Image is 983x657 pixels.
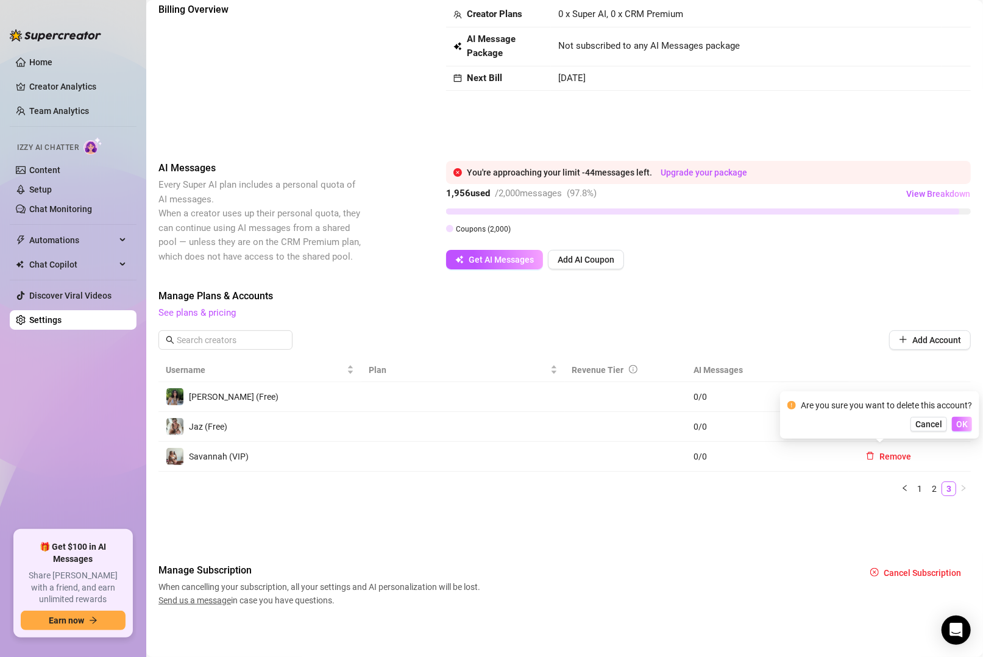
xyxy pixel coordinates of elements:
[29,291,112,300] a: Discover Viral Videos
[942,616,971,645] div: Open Intercom Messenger
[942,482,956,495] a: 3
[469,255,534,265] span: Get AI Messages
[361,358,564,382] th: Plan
[467,9,522,20] strong: Creator Plans
[446,250,543,269] button: Get AI Messages
[856,387,921,407] button: Remove
[884,568,961,578] span: Cancel Subscription
[866,452,875,460] span: delete
[889,330,971,350] button: Add Account
[906,184,971,204] button: View Breakdown
[158,161,363,176] span: AI Messages
[960,485,967,492] span: right
[942,481,956,496] li: 3
[558,9,683,20] span: 0 x Super AI, 0 x CRM Premium
[558,73,586,83] span: [DATE]
[952,417,972,431] button: OK
[928,482,941,495] a: 2
[899,335,907,344] span: plus
[29,57,52,67] a: Home
[686,358,849,382] th: AI Messages
[558,39,740,54] span: Not subscribed to any AI Messages package
[21,611,126,630] button: Earn nowarrow-right
[21,570,126,606] span: Share [PERSON_NAME] with a friend, and earn unlimited rewards
[898,481,912,496] button: left
[927,481,942,496] li: 2
[189,452,249,461] span: Savannah (VIP)
[567,188,597,199] span: ( 97.8 %)
[29,165,60,175] a: Content
[158,289,971,304] span: Manage Plans & Accounts
[910,417,947,431] button: Cancel
[956,481,971,496] li: Next Page
[467,166,963,179] div: You're approaching your limit - 44 messages left.
[787,401,796,410] span: exclamation-circle
[29,315,62,325] a: Settings
[17,142,79,154] span: Izzy AI Chatter
[16,260,24,269] img: Chat Copilot
[16,235,26,245] span: thunderbolt
[166,363,344,377] span: Username
[166,336,174,344] span: search
[453,168,462,177] span: close-circle
[158,179,361,262] span: Every Super AI plan includes a personal quota of AI messages. When a creator uses up their person...
[912,335,961,345] span: Add Account
[158,358,361,382] th: Username
[453,74,462,82] span: calendar
[29,255,116,274] span: Chat Copilot
[189,392,279,402] span: [PERSON_NAME] (Free)
[856,447,921,466] button: Remove
[158,595,231,605] span: Send us a message
[158,563,484,578] span: Manage Subscription
[901,485,909,492] span: left
[49,616,84,625] span: Earn now
[801,399,972,412] div: Are you sure you want to delete this account?
[29,106,89,116] a: Team Analytics
[166,448,183,465] img: Savannah (VIP)
[189,422,227,431] span: Jaz (Free)
[166,388,183,405] img: Chloe (Free)
[177,333,275,347] input: Search creators
[166,418,183,435] img: Jaz (Free)
[956,419,968,429] span: OK
[158,580,484,607] span: When cancelling your subscription, all your settings and AI personalization will be lost. in case...
[956,481,971,496] button: right
[694,420,842,433] span: 0 / 0
[453,10,462,19] span: team
[83,137,102,155] img: AI Chatter
[456,225,511,233] span: Coupons ( 2,000 )
[861,563,971,583] button: Cancel Subscription
[29,77,127,96] a: Creator Analytics
[694,450,842,463] span: 0 / 0
[89,616,98,625] span: arrow-right
[870,568,879,577] span: close-circle
[369,363,547,377] span: Plan
[158,307,236,318] a: See plans & pricing
[661,168,747,177] a: Upgrade your package
[495,188,562,199] span: / 2,000 messages
[906,189,970,199] span: View Breakdown
[467,73,502,83] strong: Next Bill
[158,2,363,17] span: Billing Overview
[446,188,490,199] strong: 1,956 used
[21,541,126,565] span: 🎁 Get $100 in AI Messages
[29,204,92,214] a: Chat Monitoring
[548,250,624,269] button: Add AI Coupon
[572,365,624,375] span: Revenue Tier
[898,481,912,496] li: Previous Page
[29,185,52,194] a: Setup
[467,34,516,59] strong: AI Message Package
[558,255,614,265] span: Add AI Coupon
[694,390,842,403] span: 0 / 0
[10,29,101,41] img: logo-BBDzfeDw.svg
[29,230,116,250] span: Automations
[913,482,926,495] a: 1
[879,452,911,461] span: Remove
[915,419,942,429] span: Cancel
[629,365,637,374] span: info-circle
